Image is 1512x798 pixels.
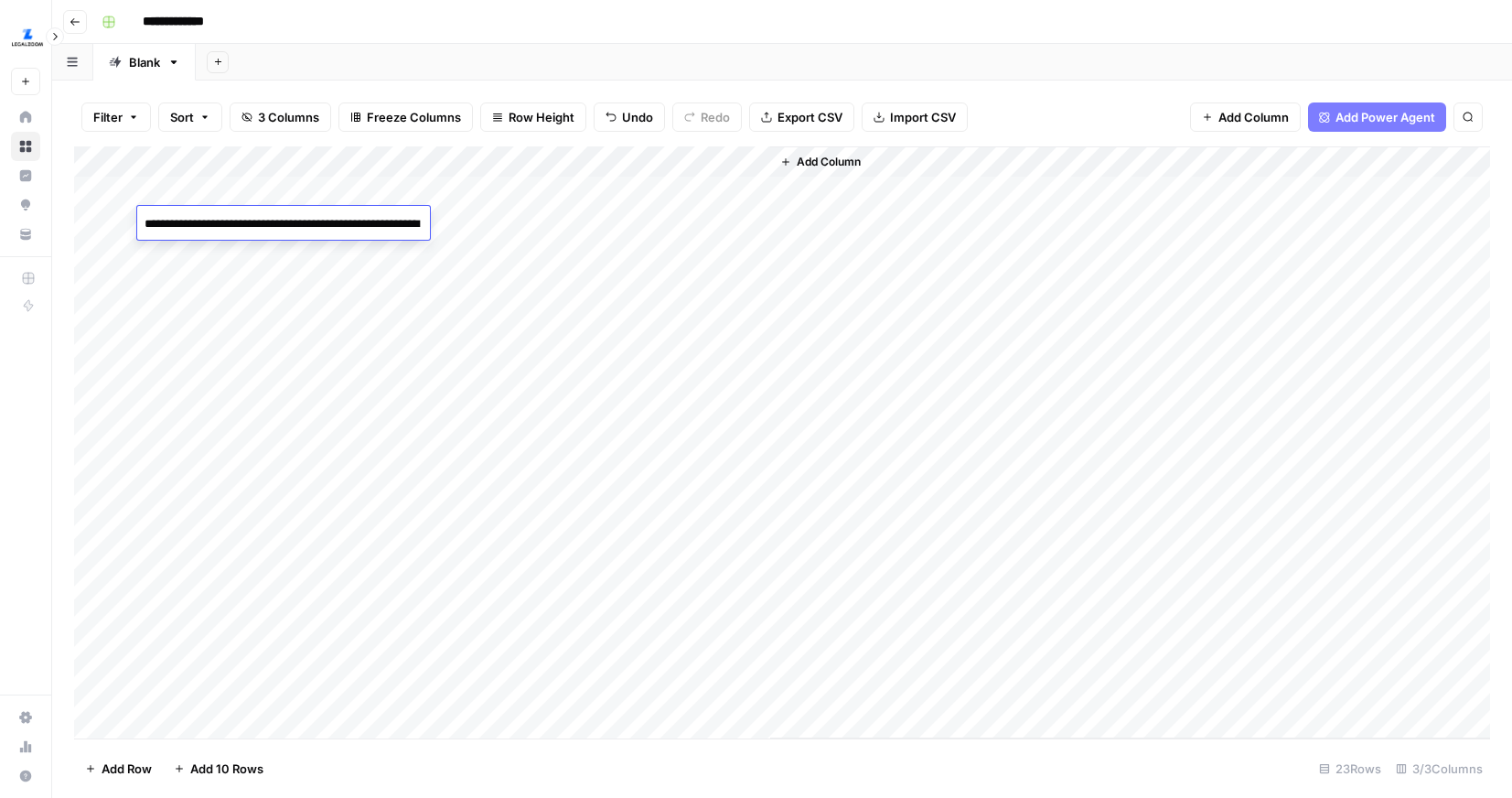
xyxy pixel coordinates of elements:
button: Help + Support [11,761,40,791]
button: Add Column [1190,102,1301,132]
span: Sort [170,108,194,126]
button: Freeze Columns [338,102,473,132]
button: Row Height [480,102,586,132]
a: Insights [11,161,40,190]
button: Add 10 Rows [163,754,274,783]
span: Add Column [1218,108,1289,126]
a: Settings [11,703,40,732]
button: Add Row [74,754,163,783]
img: LegalZoom Logo [11,21,44,54]
a: Your Data [11,220,40,249]
span: 3 Columns [258,108,319,126]
button: Undo [594,102,665,132]
span: Add Power Agent [1335,108,1435,126]
div: 3/3 Columns [1389,754,1490,783]
a: Usage [11,732,40,761]
span: Redo [701,108,730,126]
button: Workspace: LegalZoom [11,15,40,60]
span: Undo [622,108,653,126]
button: Redo [672,102,742,132]
button: Sort [158,102,222,132]
button: 3 Columns [230,102,331,132]
span: Add 10 Rows [190,760,263,778]
span: Row Height [509,108,574,126]
span: Filter [93,108,123,126]
button: Export CSV [749,102,854,132]
span: Import CSV [890,108,956,126]
button: Import CSV [862,102,968,132]
div: Blank [129,53,160,71]
a: Opportunities [11,190,40,220]
span: Add Column [797,154,861,170]
button: Add Power Agent [1308,102,1446,132]
a: Blank [93,44,196,81]
a: Browse [11,132,40,161]
a: Home [11,102,40,132]
span: Freeze Columns [367,108,461,126]
span: Export CSV [777,108,842,126]
button: Add Column [773,150,868,174]
span: Add Row [102,760,152,778]
button: Filter [81,102,151,132]
div: 23 Rows [1312,754,1389,783]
